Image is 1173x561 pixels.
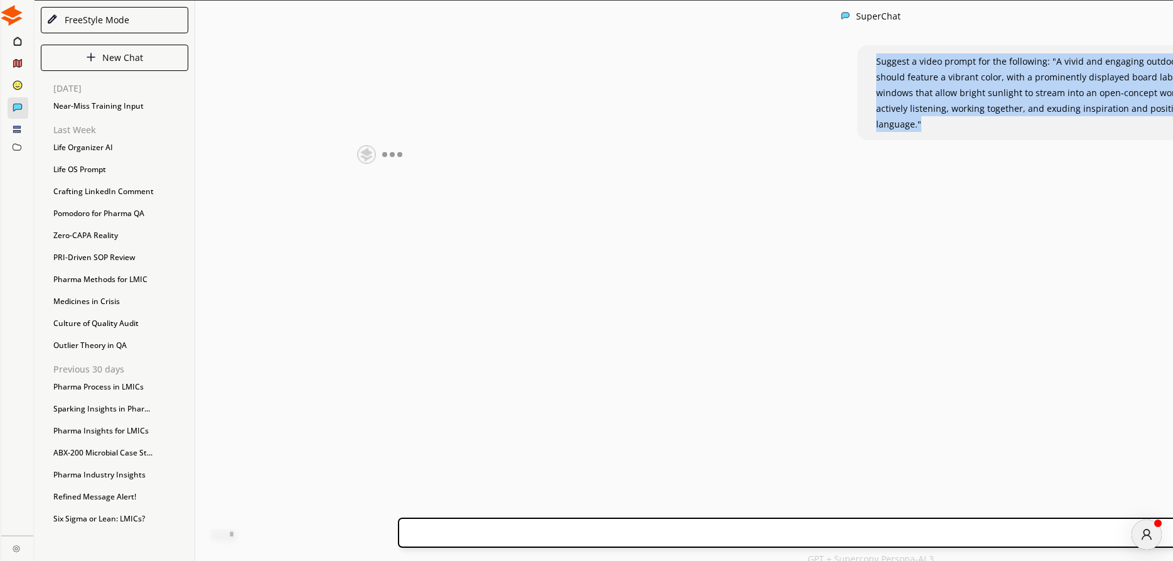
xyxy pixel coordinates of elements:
div: Crafting LinkedIn Comment [47,182,195,201]
div: Pharma Industry Insights [47,466,195,484]
div: SuperChat [856,11,901,22]
div: Zero-CAPA Reality [47,226,195,245]
img: Close [46,14,58,25]
div: Pharma Insights for LMICs [47,422,195,440]
p: Last Week [53,125,195,135]
button: atlas-launcher [1132,520,1162,550]
img: Close [1,5,22,26]
div: ABX-200 Microbial Case St... [47,444,195,462]
div: Pharma Methods for LMIC [47,270,195,289]
div: Life OS Prompt [47,160,195,179]
div: Sparking Insights in Phar... [47,400,195,418]
div: Six Sigma or Lean: LMICs? [47,509,195,528]
p: Previous 30 days [53,364,195,374]
div: Pomodoro for Pharma QA [47,204,195,223]
img: Close [86,52,96,62]
div: Refined Message Alert! [47,487,195,506]
div: Near-Miss Training Input [47,97,195,116]
p: New Chat [102,53,143,63]
div: atlas-message-author-avatar [1132,520,1162,550]
div: Life Organizer AI [47,138,195,157]
div: FreeStyle Mode [60,15,129,25]
p: [DATE] [53,84,195,94]
div: Outlier Theory in QA [47,336,195,355]
a: Close [1,536,33,558]
div: PRI-Driven SOP Review [47,248,195,267]
div: Culture of Quality Audit [47,314,195,333]
img: Close [13,545,20,552]
img: Close [357,145,376,164]
img: Close [841,11,850,20]
div: Medicines in Crisis [47,292,195,311]
div: Pharma Process in LMICs [47,378,195,396]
